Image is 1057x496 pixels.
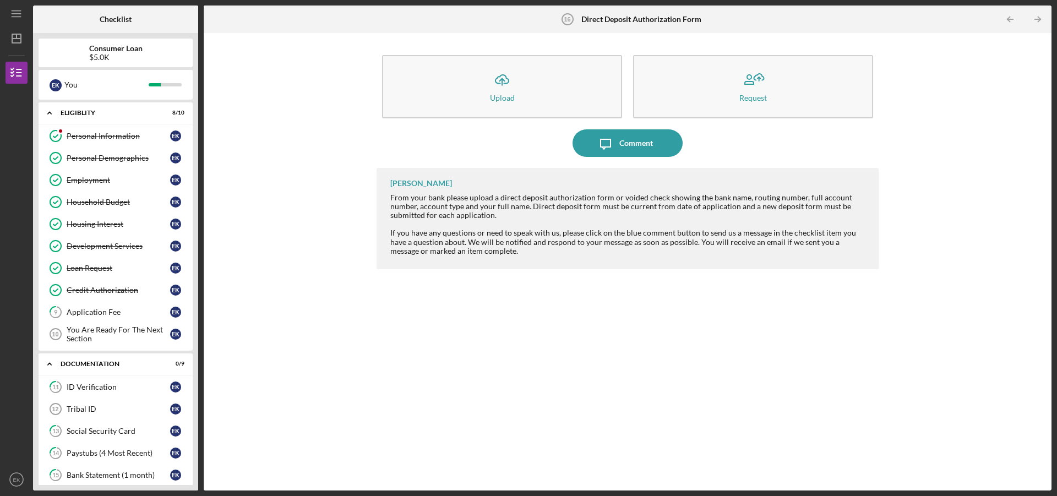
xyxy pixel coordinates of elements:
[44,398,187,420] a: 12Tribal IDEK
[67,449,170,457] div: Paystubs (4 Most Recent)
[67,383,170,391] div: ID Verification
[170,219,181,230] div: E K
[170,285,181,296] div: E K
[54,309,58,316] tspan: 9
[390,228,868,255] div: If you have any questions or need to speak with us, please click on the blue comment button to se...
[52,428,59,435] tspan: 13
[170,152,181,163] div: E K
[100,15,132,24] b: Checklist
[170,130,181,141] div: E K
[170,448,181,459] div: E K
[170,197,181,208] div: E K
[170,404,181,415] div: E K
[44,442,187,464] a: 14Paystubs (4 Most Recent)EK
[67,220,170,228] div: Housing Interest
[490,94,515,102] div: Upload
[67,198,170,206] div: Household Budget
[170,381,181,393] div: E K
[564,16,570,23] tspan: 16
[44,147,187,169] a: Personal DemographicsEK
[44,213,187,235] a: Housing InterestEK
[44,279,187,301] a: Credit AuthorizationEK
[44,376,187,398] a: 11ID VerificationEK
[44,169,187,191] a: EmploymentEK
[52,472,59,479] tspan: 15
[61,361,157,367] div: Documentation
[382,55,622,118] button: Upload
[170,470,181,481] div: E K
[52,406,58,412] tspan: 12
[13,477,20,483] text: EK
[170,175,181,186] div: E K
[390,193,868,220] div: From your bank please upload a direct deposit authorization form or voided check showing the bank...
[64,75,149,94] div: You
[67,325,170,343] div: You Are Ready For The Next Section
[6,468,28,490] button: EK
[67,154,170,162] div: Personal Demographics
[170,263,181,274] div: E K
[52,331,58,337] tspan: 10
[67,286,170,295] div: Credit Authorization
[170,426,181,437] div: E K
[44,257,187,279] a: Loan RequestEK
[61,110,157,116] div: Eligiblity
[67,176,170,184] div: Employment
[67,264,170,272] div: Loan Request
[581,15,701,24] b: Direct Deposit Authorization Form
[67,405,170,413] div: Tribal ID
[89,53,143,62] div: $5.0K
[67,132,170,140] div: Personal Information
[390,179,452,188] div: [PERSON_NAME]
[67,427,170,435] div: Social Security Card
[52,384,59,391] tspan: 11
[67,308,170,317] div: Application Fee
[619,129,653,157] div: Comment
[44,235,187,257] a: Development ServicesEK
[573,129,683,157] button: Comment
[44,125,187,147] a: Personal InformationEK
[44,191,187,213] a: Household BudgetEK
[44,301,187,323] a: 9Application FeeEK
[50,79,62,91] div: E K
[44,323,187,345] a: 10You Are Ready For The Next SectionEK
[67,471,170,479] div: Bank Statement (1 month)
[67,242,170,250] div: Development Services
[44,420,187,442] a: 13Social Security CardEK
[170,241,181,252] div: E K
[170,307,181,318] div: E K
[633,55,873,118] button: Request
[89,44,143,53] b: Consumer Loan
[165,361,184,367] div: 0 / 9
[170,329,181,340] div: E K
[52,450,59,457] tspan: 14
[44,464,187,486] a: 15Bank Statement (1 month)EK
[739,94,767,102] div: Request
[165,110,184,116] div: 8 / 10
